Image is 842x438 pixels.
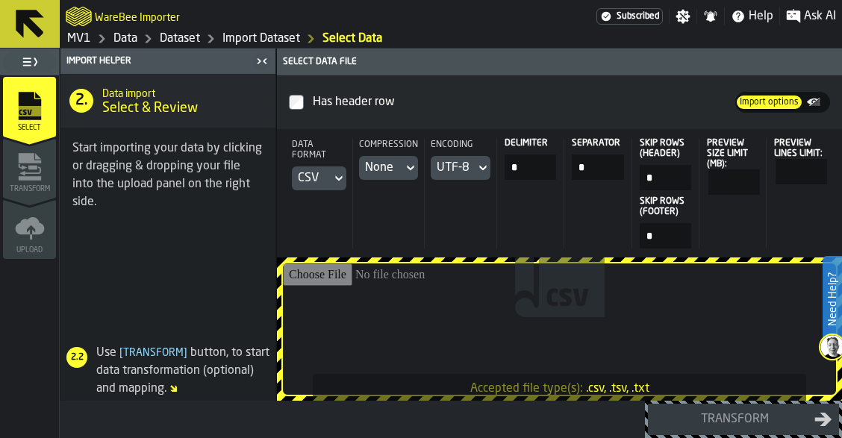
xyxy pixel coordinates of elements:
span: Skip Rows (header) [640,138,688,159]
label: react-aria1748638496-:r22: [773,138,827,184]
div: EncodingDropdownMenuValue-UTF_8 [431,138,490,180]
a: link-to-/wh/i/3ccf57d1-1e0c-4a81-a3bb-c2011c5f0d50 [67,30,91,48]
input: react-aria1748638496-:r22: react-aria1748638496-:r22: [776,159,827,184]
label: button-toggle-Ask AI [780,7,842,25]
nav: Breadcrumb [66,30,451,48]
div: CompressionDropdownMenuValue-NO [359,138,418,180]
input: InputCheckbox-label-react-aria1748638496-:r1m: [289,95,304,110]
label: input-value-Separator [570,138,625,180]
label: button-toggle-Settings [670,9,696,24]
label: InputCheckbox-label-react-aria1748638496-:r1m: [289,87,735,117]
span: Select [3,124,56,132]
label: Need Help? [824,257,841,341]
span: [ [119,348,123,358]
div: InputCheckbox-react-aria1748638496-:r1m: [310,90,732,114]
div: Data format [292,138,346,166]
span: Preview Lines Limit: [774,139,823,158]
span: Preview Size Limit (MB): [707,139,748,169]
li: menu Select [3,77,56,137]
a: logo-header [66,3,92,30]
div: Select data file [280,57,839,67]
label: input-value-Skip Rows (header) [638,138,693,190]
input: input-value-Separator input-value-Separator [572,154,623,180]
span: Select & Review [102,100,198,116]
h2: Sub Title [102,85,263,100]
div: Start importing your data by clicking or dragging & dropping your file into the upload panel on t... [72,140,263,211]
label: button-toggle-Help [725,7,779,25]
a: link-to-/wh/i/3ccf57d1-1e0c-4a81-a3bb-c2011c5f0d50/import/dataset/ [222,30,300,48]
div: Transform [655,410,814,428]
input: input-value-Delimiter input-value-Delimiter [505,154,556,180]
div: Compression [359,138,418,156]
a: link-to-/wh/i/3ccf57d1-1e0c-4a81-a3bb-c2011c5f0d50/import/dataset/ [322,30,382,48]
li: menu Upload [3,199,56,259]
label: button-toggle-Close me [252,52,272,70]
div: thumb [737,96,802,109]
header: Select data file [277,49,842,75]
li: menu Transform [3,138,56,198]
label: button-switch-multi- [803,92,830,113]
span: Help [749,7,773,25]
div: Import Helper [63,56,252,66]
div: DropdownMenuValue-NO [365,159,397,177]
input: input-value-Skip Rows (header) input-value-Skip Rows (header) [640,165,691,190]
span: Separator [572,138,620,148]
h2: Sub Title [95,9,180,24]
label: button-toggle-Toggle Full Menu [3,51,56,72]
span: Transform [3,185,56,193]
span: ] [184,348,187,358]
div: 2. [69,89,93,113]
span: Subscribed [617,11,659,22]
div: thumb [805,93,829,111]
label: react-aria1748638496-:r20: [705,138,760,195]
div: DropdownMenuValue-CSV [298,169,325,187]
span: Ask AI [804,7,836,25]
span: Upload [3,246,56,254]
header: Import Helper [60,49,275,74]
div: Encoding [431,138,490,156]
div: Menu Subscription [596,8,663,25]
span: Delimiter [505,138,553,148]
input: input-value-Skip Rows (footer) input-value-Skip Rows (footer) [640,223,691,248]
a: link-to-/wh/i/3ccf57d1-1e0c-4a81-a3bb-c2011c5f0d50/settings/billing [596,8,663,25]
label: button-toggle-Notifications [697,9,724,24]
a: link-to-/wh/i/3ccf57d1-1e0c-4a81-a3bb-c2011c5f0d50/data [113,30,137,48]
div: DropdownMenuValue-UTF_8 [437,159,470,177]
span: Import options [737,96,802,109]
input: Accepted file type(s):.csv, .tsv, .txt [283,263,836,395]
div: Use button, to start data transformation (optional) and mapping. [60,344,269,398]
span: Skip Rows (footer) [640,196,688,217]
label: input-value-Delimiter [503,138,558,180]
div: title-Select & Review [60,74,275,128]
a: link-to-/wh/i/3ccf57d1-1e0c-4a81-a3bb-c2011c5f0d50/data/datasets/ [160,30,200,48]
div: Data formatDropdownMenuValue-CSV [292,138,346,190]
button: button-Transform [648,404,839,435]
input: react-aria1748638496-:r20: react-aria1748638496-:r20: [708,169,760,195]
label: button-switch-multi-Import options [735,94,803,110]
span: Transform [116,348,190,358]
label: input-value-Skip Rows (footer) [638,196,693,248]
